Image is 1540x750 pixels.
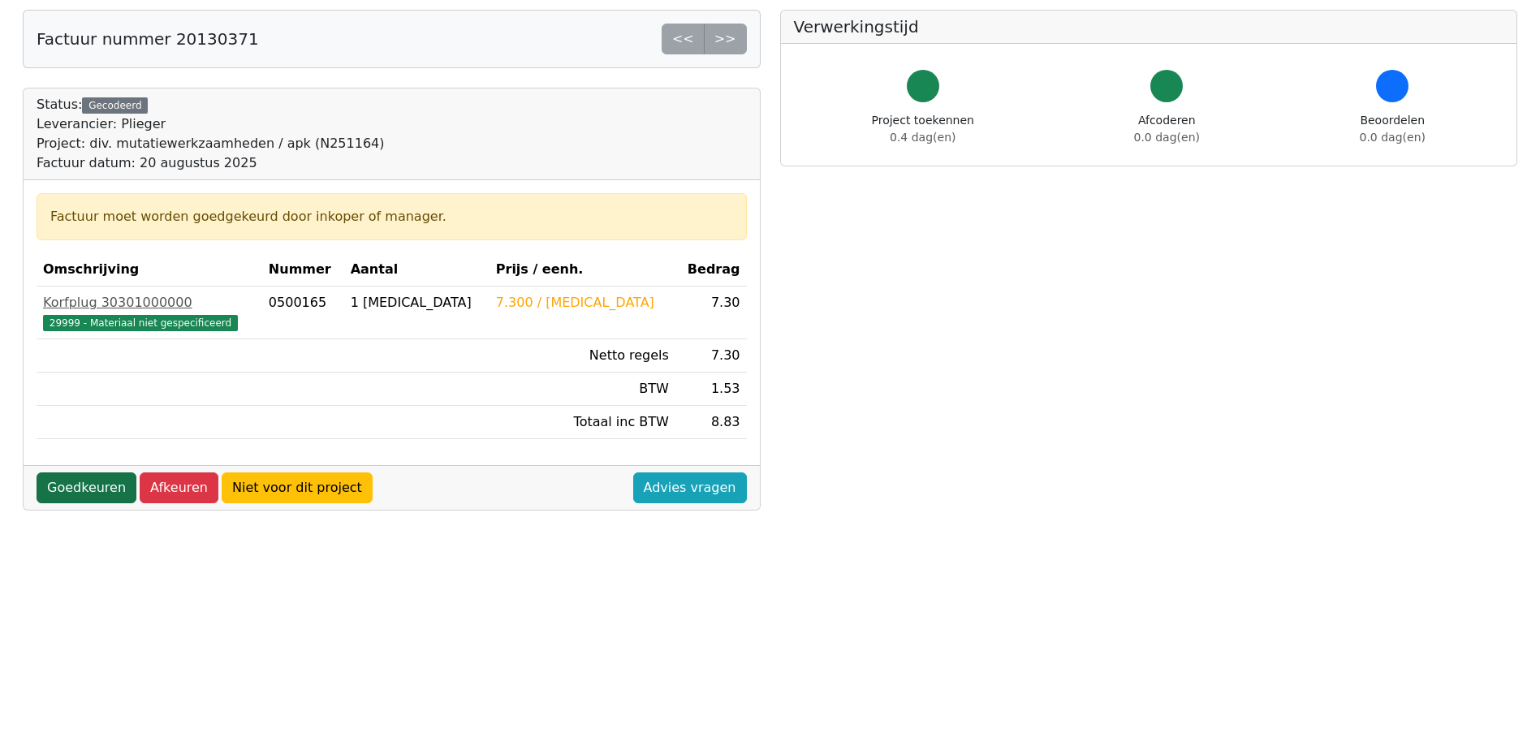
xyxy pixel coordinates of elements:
[1134,112,1200,146] div: Afcoderen
[262,287,344,339] td: 0500165
[675,253,747,287] th: Bedrag
[490,339,675,373] td: Netto regels
[675,373,747,406] td: 1.53
[1134,131,1200,144] span: 0.0 dag(en)
[490,253,675,287] th: Prijs / eenh.
[43,293,256,332] a: Korfplug 3030100000029999 - Materiaal niet gespecificeerd
[872,112,974,146] div: Project toekennen
[43,315,238,331] span: 29999 - Materiaal niet gespecificeerd
[262,253,344,287] th: Nummer
[633,472,747,503] a: Advies vragen
[675,406,747,439] td: 8.83
[140,472,218,503] a: Afkeuren
[344,253,490,287] th: Aantal
[43,293,256,312] div: Korfplug 30301000000
[1360,112,1426,146] div: Beoordelen
[675,339,747,373] td: 7.30
[794,17,1504,37] h5: Verwerkingstijd
[37,134,384,153] div: Project: div. mutatiewerkzaamheden / apk (N251164)
[490,373,675,406] td: BTW
[496,293,669,312] div: 7.300 / [MEDICAL_DATA]
[351,293,483,312] div: 1 [MEDICAL_DATA]
[675,287,747,339] td: 7.30
[82,97,148,114] div: Gecodeerd
[37,95,384,173] div: Status:
[890,131,955,144] span: 0.4 dag(en)
[222,472,373,503] a: Niet voor dit project
[50,207,733,226] div: Factuur moet worden goedgekeurd door inkoper of manager.
[37,472,136,503] a: Goedkeuren
[37,253,262,287] th: Omschrijving
[37,114,384,134] div: Leverancier: Plieger
[37,153,384,173] div: Factuur datum: 20 augustus 2025
[490,406,675,439] td: Totaal inc BTW
[1360,131,1426,144] span: 0.0 dag(en)
[37,29,259,49] h5: Factuur nummer 20130371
